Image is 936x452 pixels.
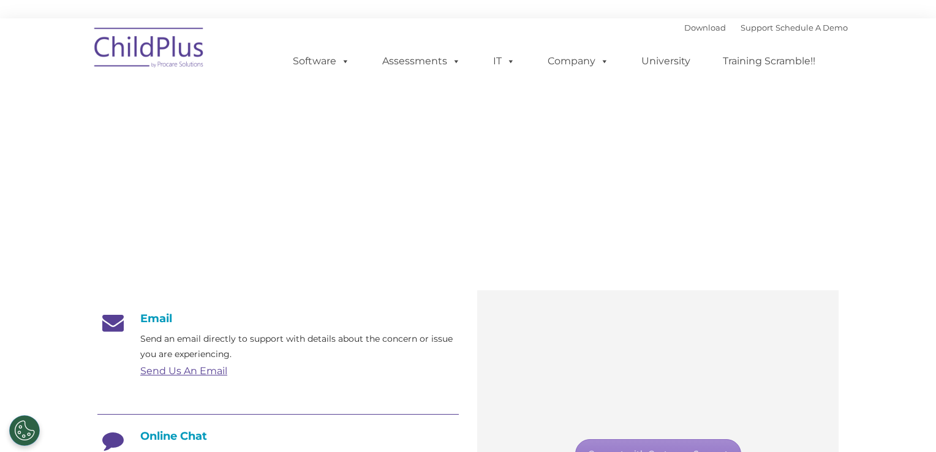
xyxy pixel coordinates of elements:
a: Training Scramble!! [711,49,828,73]
h4: Email [97,312,459,325]
img: ChildPlus by Procare Solutions [88,19,211,80]
font: | [684,23,848,32]
a: Schedule A Demo [776,23,848,32]
h4: Online Chat [97,429,459,443]
a: Assessments [370,49,473,73]
a: University [629,49,703,73]
a: Send Us An Email [140,365,227,377]
a: Company [535,49,621,73]
a: Support [741,23,773,32]
a: Download [684,23,726,32]
a: Software [281,49,362,73]
a: IT [481,49,527,73]
p: Send an email directly to support with details about the concern or issue you are experiencing. [140,331,459,362]
button: Cookies Settings [9,415,40,446]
